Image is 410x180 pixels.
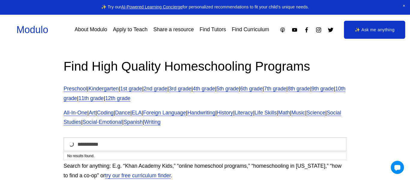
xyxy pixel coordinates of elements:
a: About Modulo [74,25,107,35]
a: Life Skills [255,110,277,116]
a: 2nd grade [143,86,167,92]
a: 8th grade [288,86,310,92]
a: Apply to Teach [113,25,147,35]
a: Find Tutors [200,25,226,35]
a: Apple Podcasts [279,27,286,33]
a: Kindergarten [89,86,119,92]
a: Math [278,110,290,116]
p: | | | | | | | | | | | | | [64,84,347,103]
a: 11th grade [78,95,104,101]
a: Spanish [124,119,143,125]
a: 5th grade [216,86,239,92]
a: History [217,110,233,116]
a: Handwriting [187,110,215,116]
a: try our free curriculum finder [105,172,171,178]
input: Search [64,137,347,151]
a: Facebook [303,27,310,33]
p: | | | | | | | | | | | | | | | | [64,108,347,127]
a: 9th grade [312,86,334,92]
div: No results found. [64,152,346,160]
a: 1st grade [120,86,142,92]
a: Foreign Language [143,110,186,116]
h2: Find High Quality Homeschooling Programs [64,58,347,75]
a: Social-Emotional [83,119,122,125]
a: Social Studies [64,110,341,125]
a: 6th grade [240,86,263,92]
a: Twitter [327,27,334,33]
a: All-In-One [64,110,87,116]
a: YouTube [291,27,298,33]
a: Instagram [315,27,322,33]
a: 10th grade [64,86,345,101]
a: 4th grade [193,86,215,92]
a: ✨ Ask me anything [344,21,405,39]
a: Preschool [64,86,87,92]
a: 12th grade [105,95,130,101]
a: AI-Powered Learning Concierge [121,5,182,9]
a: Art [89,110,96,116]
a: Science [306,110,325,116]
a: Modulo [17,24,48,35]
a: 3rd grade [169,86,191,92]
a: 7th grade [264,86,286,92]
a: Literacy [234,110,253,116]
a: ELA [132,110,142,116]
a: Find Curriculum [232,25,269,35]
a: Share a resource [153,25,194,35]
a: Coding [97,110,114,116]
a: Writing [144,119,161,125]
a: Music [291,110,305,116]
a: Dance [115,110,130,116]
